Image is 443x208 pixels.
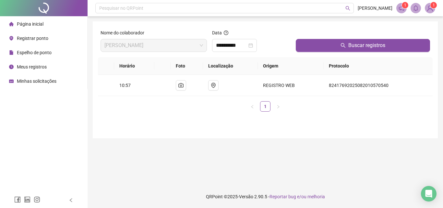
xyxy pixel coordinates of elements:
[273,101,283,112] li: Próxima página
[9,22,14,26] span: home
[17,21,43,27] span: Página inicial
[9,65,14,69] span: clock-circle
[260,102,270,111] a: 1
[119,83,131,88] span: 10:57
[247,101,257,112] li: Página anterior
[260,101,270,112] li: 1
[341,43,346,48] span: search
[88,185,443,208] footer: QRPoint © 2025 - 2.90.5 -
[404,3,406,7] span: 1
[348,42,385,49] span: Buscar registros
[250,105,254,109] span: left
[433,3,435,7] span: 1
[203,57,258,75] th: Localização
[273,101,283,112] button: right
[276,105,280,109] span: right
[69,198,73,202] span: left
[34,196,40,203] span: instagram
[178,83,184,88] span: camera
[258,75,323,96] td: REGISTRO WEB
[399,5,404,11] span: notification
[430,2,437,8] sup: Atualize o seu contato no menu Meus Dados
[17,64,47,69] span: Meus registros
[239,194,253,199] span: Versão
[425,3,435,13] img: 84025
[247,101,257,112] button: left
[14,196,21,203] span: facebook
[24,196,30,203] span: linkedin
[114,57,155,75] th: Horário
[345,6,350,11] span: search
[104,39,203,52] span: LEVI AVILA RIBEIRO
[269,194,325,199] span: Reportar bug e/ou melhoria
[296,39,430,52] button: Buscar registros
[402,2,408,8] sup: 1
[9,50,14,55] span: file
[413,5,419,11] span: bell
[101,29,149,36] label: Nome do colaborador
[9,36,14,41] span: environment
[9,79,14,83] span: schedule
[17,79,56,84] span: Minhas solicitações
[324,75,433,96] td: 82417692025082010570540
[421,186,437,202] div: Open Intercom Messenger
[171,57,203,75] th: Foto
[258,57,323,75] th: Origem
[224,31,228,35] span: question-circle
[17,36,48,41] span: Registrar ponto
[324,57,433,75] th: Protocolo
[358,5,392,12] span: [PERSON_NAME]
[17,50,52,55] span: Espelho de ponto
[211,83,216,88] span: environment
[212,30,222,35] span: Data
